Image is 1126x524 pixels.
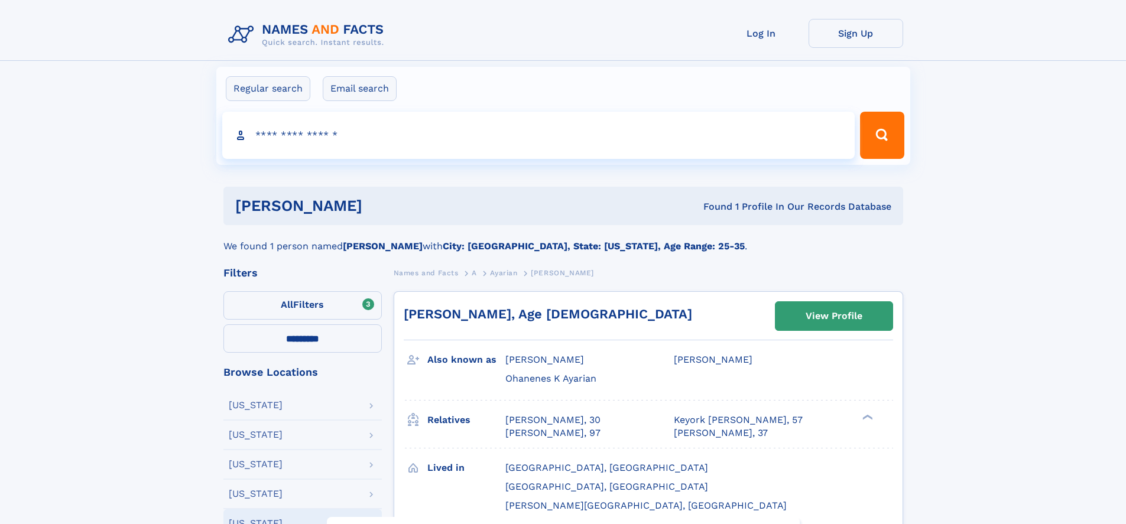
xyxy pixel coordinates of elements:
div: [US_STATE] [229,401,283,410]
a: A [472,265,477,280]
b: [PERSON_NAME] [343,240,423,252]
div: Found 1 Profile In Our Records Database [533,200,891,213]
a: [PERSON_NAME], Age [DEMOGRAPHIC_DATA] [404,307,692,321]
div: Filters [223,268,382,278]
input: search input [222,112,855,159]
span: [GEOGRAPHIC_DATA], [GEOGRAPHIC_DATA] [505,462,708,473]
div: [US_STATE] [229,460,283,469]
a: Names and Facts [394,265,459,280]
b: City: [GEOGRAPHIC_DATA], State: [US_STATE], Age Range: 25-35 [443,240,745,252]
label: Filters [223,291,382,320]
span: All [281,299,293,310]
span: Ayarian [490,269,517,277]
span: [PERSON_NAME] [674,354,752,365]
div: Browse Locations [223,367,382,377]
span: [GEOGRAPHIC_DATA], [GEOGRAPHIC_DATA] [505,481,708,492]
a: Ayarian [490,265,517,280]
a: [PERSON_NAME], 30 [505,414,601,427]
a: View Profile [775,302,893,330]
div: View Profile [806,302,862,330]
div: [US_STATE] [229,489,283,499]
a: Sign Up [809,19,903,48]
a: [PERSON_NAME], 97 [505,427,601,440]
label: Regular search [226,76,310,101]
h3: Relatives [427,410,505,430]
a: Keyork [PERSON_NAME], 57 [674,414,803,427]
span: [PERSON_NAME][GEOGRAPHIC_DATA], [GEOGRAPHIC_DATA] [505,500,787,511]
h1: [PERSON_NAME] [235,198,533,213]
img: Logo Names and Facts [223,19,394,51]
h3: Lived in [427,458,505,478]
span: A [472,269,477,277]
button: Search Button [860,112,904,159]
div: We found 1 person named with . [223,225,903,253]
span: [PERSON_NAME] [505,354,584,365]
div: [US_STATE] [229,430,283,440]
h3: Also known as [427,350,505,370]
a: Log In [714,19,809,48]
span: Ohanenes K Ayarian [505,373,596,384]
a: [PERSON_NAME], 37 [674,427,768,440]
label: Email search [323,76,397,101]
div: ❯ [859,413,874,421]
span: [PERSON_NAME] [531,269,594,277]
